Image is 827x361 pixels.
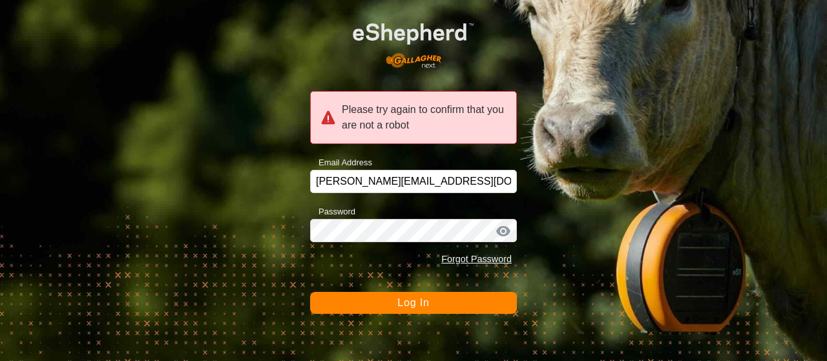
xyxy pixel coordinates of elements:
button: Log In [310,292,517,314]
label: Password [310,205,355,218]
span: Log In [397,297,429,308]
label: Email Address [310,156,372,169]
input: Email Address [310,170,517,193]
a: Forgot Password [441,254,512,264]
div: Please try again to confirm that you are not a robot [310,91,517,144]
img: E-shepherd Logo [331,6,496,76]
